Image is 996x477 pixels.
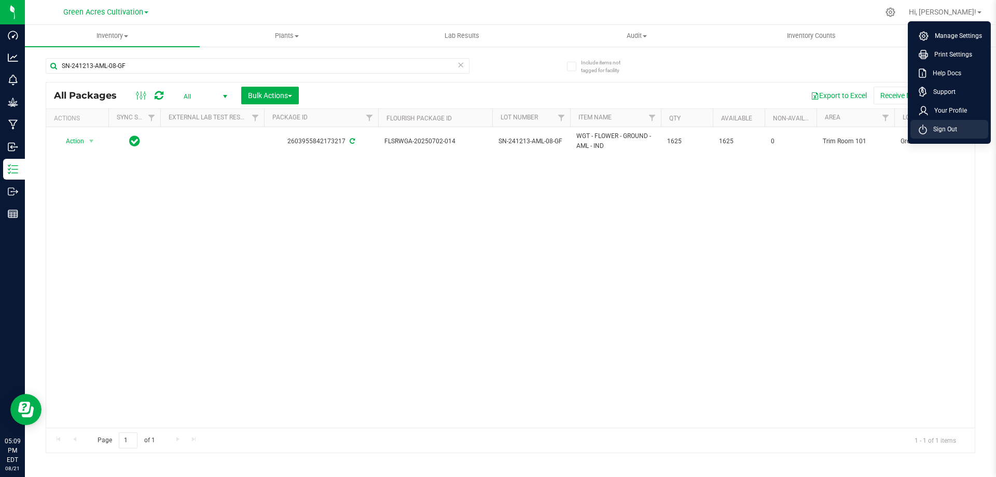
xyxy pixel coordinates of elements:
[578,114,612,121] a: Item Name
[8,186,18,197] inline-svg: Outbound
[927,124,957,134] span: Sign Out
[581,59,633,74] span: Include items not tagged for facility
[54,90,127,101] span: All Packages
[57,134,85,148] span: Action
[247,109,264,127] a: Filter
[669,115,681,122] a: Qty
[773,115,819,122] a: Non-Available
[54,115,104,122] div: Actions
[928,105,967,116] span: Your Profile
[169,114,250,121] a: External Lab Test Result
[272,114,308,121] a: Package ID
[501,114,538,121] a: Lot Number
[85,134,98,148] span: select
[248,91,292,100] span: Bulk Actions
[773,31,850,40] span: Inventory Counts
[8,142,18,152] inline-svg: Inbound
[386,115,452,122] a: Flourish Package ID
[25,25,200,47] a: Inventory
[667,137,707,146] span: 1625
[884,7,897,17] div: Manage settings
[8,119,18,130] inline-svg: Manufacturing
[431,31,493,40] span: Lab Results
[576,131,655,151] span: WGT - FLOWER - GROUND - AML - IND
[117,114,157,121] a: Sync Status
[910,120,988,139] li: Sign Out
[348,138,355,145] span: Sync from Compliance System
[499,137,564,146] span: SN-241213-AML-08-GF
[927,87,956,97] span: Support
[823,137,888,146] span: Trim Room 101
[909,8,976,16] span: Hi, [PERSON_NAME]!
[721,115,752,122] a: Available
[553,109,570,127] a: Filter
[8,97,18,107] inline-svg: Grow
[926,68,961,78] span: Help Docs
[719,137,758,146] span: 1625
[549,25,724,47] a: Audit
[63,8,143,17] span: Green Acres Cultivation
[919,87,984,97] a: Support
[8,52,18,63] inline-svg: Analytics
[384,137,486,146] span: FLSRWGA-20250702-014
[10,394,41,425] iframe: Resource center
[903,114,932,121] a: Location
[89,432,163,448] span: Page of 1
[804,87,874,104] button: Export to Excel
[550,31,724,40] span: Audit
[929,31,982,41] span: Manage Settings
[8,30,18,40] inline-svg: Dashboard
[375,25,549,47] a: Lab Results
[8,75,18,85] inline-svg: Monitoring
[262,137,380,146] div: 2603955842173217
[919,68,984,78] a: Help Docs
[119,432,137,448] input: 1
[129,134,140,148] span: In Sync
[771,137,810,146] span: 0
[8,209,18,219] inline-svg: Reports
[877,109,894,127] a: Filter
[457,58,464,72] span: Clear
[25,31,200,40] span: Inventory
[8,164,18,174] inline-svg: Inventory
[5,465,20,472] p: 08/21
[200,31,374,40] span: Plants
[906,432,964,448] span: 1 - 1 of 1 items
[724,25,899,47] a: Inventory Counts
[874,87,959,104] button: Receive Non-Cannabis
[361,109,378,127] a: Filter
[5,437,20,465] p: 05:09 PM EDT
[928,49,972,60] span: Print Settings
[241,87,299,104] button: Bulk Actions
[46,58,469,74] input: Search Package ID, Item Name, SKU, Lot or Part Number...
[200,25,375,47] a: Plants
[901,137,966,146] span: Ground Flower
[143,109,160,127] a: Filter
[825,114,840,121] a: Area
[644,109,661,127] a: Filter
